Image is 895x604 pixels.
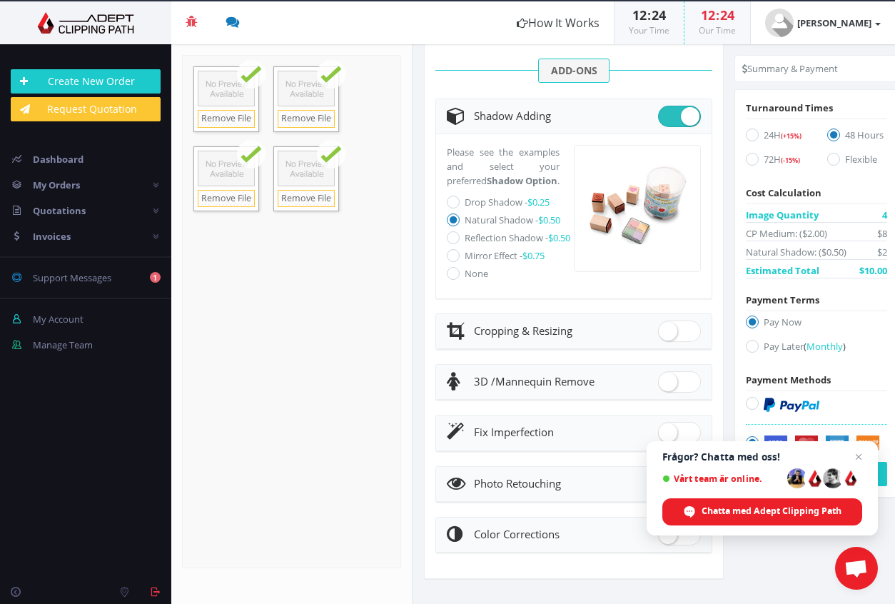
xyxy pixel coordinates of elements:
span: 4 [882,208,887,222]
label: 48 Hours [827,128,887,147]
span: Color Corrections [474,527,560,541]
a: (-15%) [781,153,800,166]
span: 12 [701,6,715,24]
li: Summary & Payment [742,61,838,76]
span: Frågor? Chatta med oss! [662,451,862,463]
a: Request Quotation [11,97,161,121]
span: Mannequin Remove [474,374,595,388]
label: Flexible [827,152,887,171]
span: Invoices [33,230,71,243]
strong: Shadow Option [487,174,557,187]
img: user_default.jpg [765,9,794,37]
span: Vårt team är online. [662,473,782,484]
span: Dashboard [33,153,84,166]
span: 3D / [474,374,495,388]
span: Fix Imperfection [474,425,554,439]
span: 24 [652,6,666,24]
img: Adept Graphics [11,12,161,34]
img: Natural Shadow: ($0.50) [577,149,697,268]
span: $2 [877,245,887,259]
label: Drop Shadow - [465,196,550,208]
span: Cost Calculation [746,186,821,199]
span: Quotations [33,204,86,217]
a: (+15%) [781,129,802,141]
span: Support Messages [33,271,111,284]
a: Remove File [278,110,335,128]
label: 24H [746,128,806,147]
label: Reflection Shadow - [465,231,570,244]
label: Natural Shadow - [465,213,560,226]
span: CP Medium: ($2.00) [746,226,827,241]
label: Mirror Effect - [465,249,545,262]
span: 12 [632,6,647,24]
span: My Orders [33,178,80,191]
span: $0.50 [538,213,560,226]
strong: [PERSON_NAME] [797,16,871,29]
img: PayPal [764,398,819,412]
span: Image Quantity [746,208,819,222]
span: Estimated Total [746,263,819,278]
a: Remove File [198,190,255,208]
span: $0.50 [548,231,570,244]
span: ADD-ONS [538,59,610,83]
span: My Account [33,313,84,326]
label: 72H [746,152,806,171]
label: Pay Later [746,339,887,358]
span: $8 [877,226,887,241]
label: Pay Now [746,315,887,334]
p: Please see the examples and select your preferred . [447,145,560,188]
span: Manage Team [33,338,93,351]
a: Remove File [278,190,335,208]
span: Natural Shadow: ($0.50) [746,245,846,259]
span: 24 [720,6,734,24]
a: [PERSON_NAME] [751,1,895,44]
span: : [647,6,652,24]
a: Remove File [198,110,255,128]
span: $0.75 [522,249,545,262]
label: None [465,267,488,280]
a: (Monthly) [804,340,846,353]
a: Create New Order [11,69,161,94]
span: : [715,6,720,24]
img: Securely by Stripe [764,436,880,451]
a: How It Works [502,1,614,44]
span: $0.25 [527,196,550,208]
span: Turnaround Times [746,101,833,114]
span: Payment Terms [746,293,819,306]
small: Our Time [699,24,736,36]
span: Cropping & Resizing [474,323,572,338]
span: Chatta med Adept Clipping Path [702,505,841,518]
span: Payment Methods [746,373,831,386]
span: (-15%) [781,156,800,165]
span: Photo Retouching [474,476,561,490]
span: Monthly [806,340,843,353]
small: Your Time [629,24,669,36]
a: Öppna chatt [835,547,878,590]
b: 1 [150,272,161,283]
span: Chatta med Adept Clipping Path [662,498,862,525]
span: Shadow Adding [474,109,551,123]
span: (+15%) [781,131,802,141]
span: $10.00 [859,263,887,278]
